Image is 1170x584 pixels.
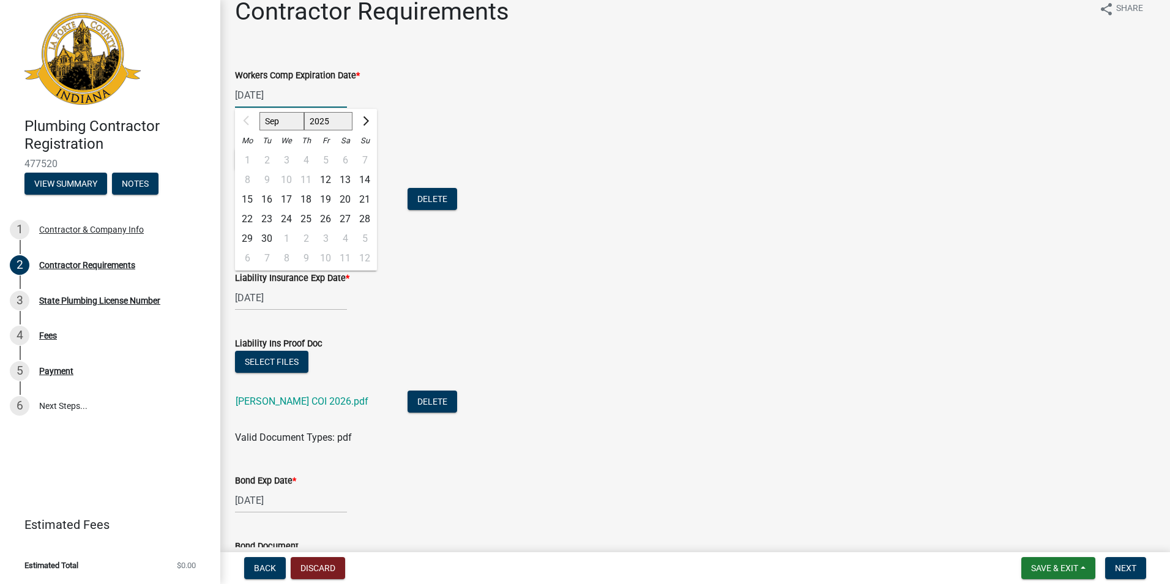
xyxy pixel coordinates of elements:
div: 3 [316,229,335,249]
select: Select month [259,112,304,130]
div: 25 [296,209,316,229]
div: 18 [296,190,316,209]
div: Friday, October 3, 2025 [316,229,335,249]
div: 14 [355,170,374,190]
div: 2 [10,255,29,275]
div: 19 [316,190,335,209]
div: Sa [335,131,355,151]
i: share [1099,2,1114,17]
div: 6 [237,249,257,268]
span: Next [1115,563,1136,573]
div: Saturday, September 13, 2025 [335,170,355,190]
div: Th [296,131,316,151]
div: 29 [237,229,257,249]
button: Delete [408,188,457,210]
div: Tuesday, October 7, 2025 [257,249,277,268]
h4: Plumbing Contractor Registration [24,118,211,153]
div: Saturday, September 27, 2025 [335,209,355,229]
div: 5 [355,229,374,249]
div: Friday, September 26, 2025 [316,209,335,229]
div: Thursday, October 2, 2025 [296,229,316,249]
wm-modal-confirm: Notes [112,179,158,189]
div: Saturday, September 20, 2025 [335,190,355,209]
div: Friday, September 19, 2025 [316,190,335,209]
input: mm/dd/yyyy [235,83,347,108]
div: Wednesday, October 1, 2025 [277,229,296,249]
div: 12 [355,249,374,268]
button: Back [244,557,286,579]
div: Su [355,131,374,151]
div: 6 [10,396,29,416]
img: La Porte County, Indiana [24,13,141,105]
div: Sunday, September 21, 2025 [355,190,374,209]
button: Next month [357,111,372,131]
div: Contractor & Company Info [39,225,144,234]
div: 1 [10,220,29,239]
a: [PERSON_NAME] COI 2026.pdf [236,395,368,407]
label: Workers Comp Expiration Date [235,72,360,80]
div: 28 [355,209,374,229]
div: Saturday, October 4, 2025 [335,229,355,249]
div: 30 [257,229,277,249]
div: Thursday, October 9, 2025 [296,249,316,268]
div: 8 [277,249,296,268]
button: View Summary [24,173,107,195]
div: 12 [316,170,335,190]
div: Tuesday, September 23, 2025 [257,209,277,229]
div: Sunday, September 28, 2025 [355,209,374,229]
div: 26 [316,209,335,229]
wm-modal-confirm: Summary [24,179,107,189]
div: 15 [237,190,257,209]
div: 22 [237,209,257,229]
div: 21 [355,190,374,209]
div: 17 [277,190,296,209]
div: Contractor Requirements [39,261,135,269]
div: Wednesday, September 17, 2025 [277,190,296,209]
label: Bond Exp Date [235,477,296,485]
div: 27 [335,209,355,229]
input: mm/dd/yyyy [235,488,347,513]
a: Estimated Fees [10,512,201,537]
div: Thursday, September 18, 2025 [296,190,316,209]
div: 23 [257,209,277,229]
div: State Plumbing License Number [39,296,160,305]
div: Thursday, September 25, 2025 [296,209,316,229]
div: 10 [316,249,335,268]
div: Friday, October 10, 2025 [316,249,335,268]
div: Monday, September 15, 2025 [237,190,257,209]
label: Bond Document [235,542,299,551]
div: Tu [257,131,277,151]
div: We [277,131,296,151]
div: Sunday, October 5, 2025 [355,229,374,249]
div: Sunday, October 12, 2025 [355,249,374,268]
button: Next [1105,557,1146,579]
label: Liability Insurance Exp Date [235,274,349,283]
select: Select year [304,112,353,130]
span: $0.00 [177,561,196,569]
label: Liability Ins Proof Doc [235,340,322,348]
div: 4 [10,326,29,345]
wm-modal-confirm: Delete Document [408,194,457,206]
div: Saturday, October 11, 2025 [335,249,355,268]
span: Save & Exit [1031,563,1078,573]
div: 2 [296,229,316,249]
div: Fees [39,331,57,340]
button: Discard [291,557,345,579]
div: 11 [335,249,355,268]
div: Wednesday, September 24, 2025 [277,209,296,229]
div: Wednesday, October 8, 2025 [277,249,296,268]
span: Estimated Total [24,561,78,569]
wm-modal-confirm: Delete Document [408,397,457,408]
span: Back [254,563,276,573]
div: Monday, September 22, 2025 [237,209,257,229]
div: Mo [237,131,257,151]
div: 20 [335,190,355,209]
div: 3 [10,291,29,310]
div: Friday, September 12, 2025 [316,170,335,190]
div: Sunday, September 14, 2025 [355,170,374,190]
input: mm/dd/yyyy [235,285,347,310]
div: 16 [257,190,277,209]
span: Share [1116,2,1143,17]
div: 24 [277,209,296,229]
button: Select files [235,351,308,373]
